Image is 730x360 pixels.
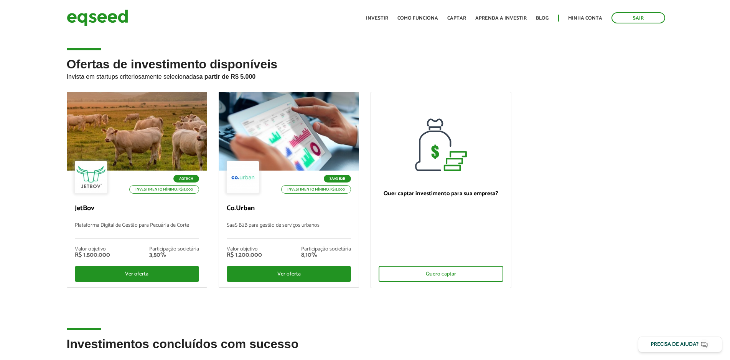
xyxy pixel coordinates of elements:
div: Participação societária [149,247,199,252]
div: 8,10% [301,252,351,258]
a: Agtech Investimento mínimo: R$ 5.000 JetBov Plataforma Digital de Gestão para Pecuária de Corte V... [67,92,207,288]
div: R$ 1.200.000 [227,252,262,258]
a: SaaS B2B Investimento mínimo: R$ 5.000 Co.Urban SaaS B2B para gestão de serviços urbanos Valor ob... [219,92,359,288]
h2: Ofertas de investimento disponíveis [67,58,664,92]
a: Minha conta [568,16,602,21]
p: SaaS B2B para gestão de serviços urbanos [227,222,351,239]
a: Sair [611,12,665,23]
p: Agtech [173,175,199,182]
div: Valor objetivo [75,247,110,252]
div: Ver oferta [227,266,351,282]
div: Ver oferta [75,266,199,282]
p: Invista em startups criteriosamente selecionadas [67,71,664,80]
p: Investimento mínimo: R$ 5.000 [281,185,351,194]
div: Valor objetivo [227,247,262,252]
a: Quer captar investimento para sua empresa? Quero captar [371,92,511,288]
p: JetBov [75,204,199,213]
p: SaaS B2B [324,175,351,182]
img: EqSeed [67,8,128,28]
div: 3,50% [149,252,199,258]
p: Quer captar investimento para sua empresa? [379,190,503,197]
p: Investimento mínimo: R$ 5.000 [129,185,199,194]
p: Co.Urban [227,204,351,213]
a: Blog [536,16,549,21]
strong: a partir de R$ 5.000 [199,73,256,80]
p: Plataforma Digital de Gestão para Pecuária de Corte [75,222,199,239]
a: Aprenda a investir [475,16,527,21]
a: Investir [366,16,388,21]
a: Como funciona [397,16,438,21]
div: Participação societária [301,247,351,252]
a: Captar [447,16,466,21]
div: R$ 1.500.000 [75,252,110,258]
div: Quero captar [379,266,503,282]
